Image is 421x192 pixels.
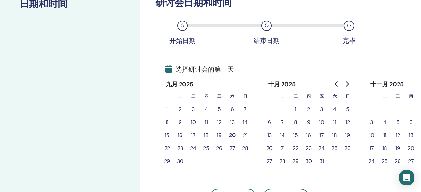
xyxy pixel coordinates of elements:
[341,129,354,142] button: 19
[161,155,174,168] button: 29
[378,142,391,155] button: 18
[404,116,417,129] button: 6
[187,142,200,155] button: 24
[328,90,341,103] th: 星期六
[391,155,404,168] button: 26
[200,129,213,142] button: 18
[391,129,404,142] button: 12
[289,116,302,129] button: 8
[166,37,199,45] div: 开始日期
[226,129,239,142] button: 20
[391,116,404,129] button: 5
[175,65,234,74] font: 选择研讨会的第一天
[391,90,404,103] th: 星期三
[263,142,276,155] button: 20
[187,129,200,142] button: 17
[276,116,289,129] button: 7
[378,90,391,103] th: 星期二
[365,90,378,103] th: 星期一
[315,142,328,155] button: 24
[239,142,252,155] button: 28
[365,142,378,155] button: 17
[289,155,302,168] button: 29
[161,80,199,90] div: 九月 2025
[365,129,378,142] button: 10
[342,78,352,91] button: 前往下個月
[341,116,354,129] button: 12
[315,116,328,129] button: 10
[404,142,417,155] button: 20
[302,116,315,129] button: 9
[328,129,341,142] button: 18
[200,142,213,155] button: 25
[328,116,341,129] button: 11
[161,90,174,103] th: 星期一
[174,142,187,155] button: 23
[239,103,252,116] button: 7
[226,103,239,116] button: 6
[250,37,283,45] div: 结束日期
[200,90,213,103] th: 星期四
[289,129,302,142] button: 15
[302,142,315,155] button: 23
[399,170,414,185] div: 打開對講信使
[341,90,354,103] th: 星期日
[239,129,252,142] button: 21
[174,103,187,116] button: 2
[378,116,391,129] button: 4
[276,129,289,142] button: 14
[213,129,226,142] button: 19
[404,155,417,168] button: 27
[213,142,226,155] button: 26
[174,129,187,142] button: 16
[161,103,174,116] button: 1
[302,103,315,116] button: 2
[404,90,417,103] th: 星期四
[328,142,341,155] button: 25
[315,129,328,142] button: 17
[187,103,200,116] button: 3
[315,155,328,168] button: 31
[200,116,213,129] button: 11
[174,116,187,129] button: 9
[365,116,378,129] button: 3
[404,129,417,142] button: 13
[341,142,354,155] button: 26
[328,103,341,116] button: 4
[289,90,302,103] th: 星期三
[276,90,289,103] th: 星期二
[239,116,252,129] button: 14
[263,129,276,142] button: 13
[289,103,302,116] button: 1
[378,129,391,142] button: 11
[365,155,378,168] button: 24
[187,116,200,129] button: 10
[263,155,276,168] button: 27
[263,80,301,90] div: 十月 2025
[315,103,328,116] button: 3
[378,155,391,168] button: 25
[263,90,276,103] th: 星期一
[276,155,289,168] button: 28
[302,90,315,103] th: 星期四
[333,37,365,45] div: 完毕
[331,78,342,91] button: 轉到上個月
[226,90,239,103] th: 星期六
[341,103,354,116] button: 5
[263,116,276,129] button: 6
[226,116,239,129] button: 13
[187,90,200,103] th: 星期三
[200,103,213,116] button: 4
[174,155,187,168] button: 30
[289,142,302,155] button: 22
[161,142,174,155] button: 22
[276,142,289,155] button: 21
[161,129,174,142] button: 15
[226,142,239,155] button: 27
[365,80,409,90] div: 十一月 2025
[174,90,187,103] th: 星期二
[213,116,226,129] button: 12
[213,90,226,103] th: 星期五
[302,155,315,168] button: 30
[213,103,226,116] button: 5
